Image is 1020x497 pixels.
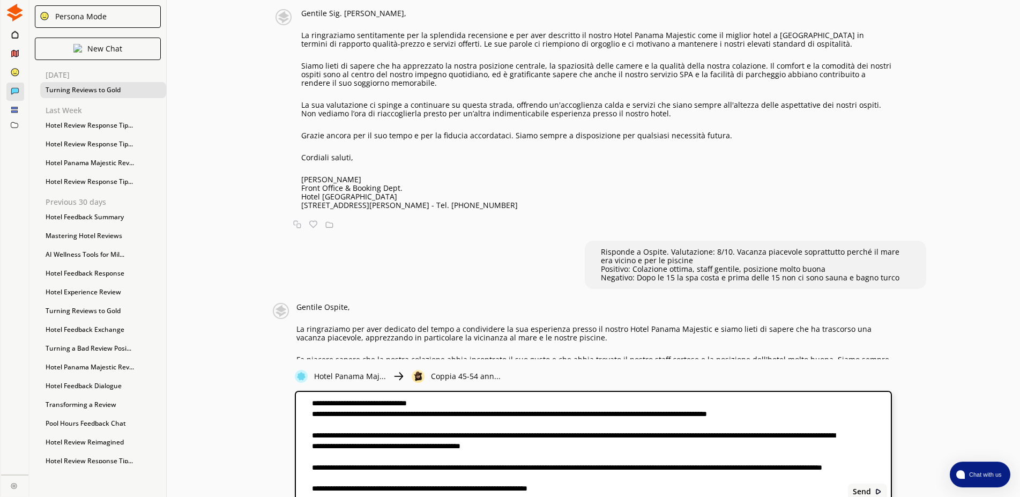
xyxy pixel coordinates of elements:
div: Turning Reviews to Gold [40,82,166,98]
img: Close [271,9,296,25]
div: Pool Hours Feedback Chat [40,416,166,432]
img: Close [6,4,24,21]
div: Hotel Review Response Tip... [40,453,166,469]
div: Turning Reviews to Gold [40,303,166,319]
img: Close [73,44,82,53]
img: Favorite [309,220,317,228]
p: Gentile Ospite, [296,303,892,311]
p: [DATE] [46,71,166,79]
p: Front Office & Booking Dept. [301,184,892,192]
p: Gentile Sig. [PERSON_NAME], [301,9,892,18]
a: Close [1,475,28,494]
span: Chat with us [965,470,1004,479]
p: Risponde a Ospite. Valutazione: 8/10. Vacanza piacevole soprattutto perché il mare era vicino e p... [601,248,910,265]
img: Close [875,488,882,495]
div: Hotel Review Response Tip... [40,117,166,133]
p: La ringraziamo sentitamente per la splendida recensione e per aver descritto il nostro Hotel Pana... [301,31,892,48]
p: [PERSON_NAME] [301,175,892,184]
div: Persona Mode [51,12,107,21]
p: Siamo lieti di sapere che ha apprezzato la nostra posizione centrale, la spaziosità delle camere ... [301,62,892,87]
img: Close [392,370,405,383]
div: Hotel Panama Majestic Rev... [40,155,166,171]
p: Coppia 45-54 ann... [431,372,501,381]
button: atlas-launcher [950,462,1010,487]
p: Hotel Panama Maj... [314,372,386,381]
div: Turning a Bad Review Posi... [40,340,166,357]
p: Hotel [GEOGRAPHIC_DATA] [301,192,892,201]
b: Send [853,487,871,496]
p: La sua valutazione ci spinge a continuare su questa strada, offrendo un'accoglienza calda e servi... [301,101,892,118]
div: Hotel Feedback Exchange [40,322,166,338]
img: Close [271,303,291,319]
div: Hotel Feedback Summary [40,209,166,225]
img: Close [295,370,308,383]
div: Hotel Experience Review [40,284,166,300]
p: La ringraziamo per aver dedicato del tempo a condividere la sua esperienza presso il nostro Hotel... [296,325,892,342]
div: Mastering Hotel Reviews [40,228,166,244]
p: Last Week [46,106,166,115]
p: Negativo: Dopo le 15 la spa costa e prima delle 15 non ci sono sauna e bagno turco [601,273,910,282]
p: New Chat [87,44,122,53]
div: Hotel Panama Majestic Rev... [40,359,166,375]
img: Close [412,370,425,383]
div: Transforming a Review [40,397,166,413]
p: Positivo: Colazione ottima, staff gentile, posizione molto buona [601,265,910,273]
img: Copy [293,220,301,228]
div: AI Wellness Tools for Mil... [40,247,166,263]
div: Hotel Review Response Tip... [40,174,166,190]
div: Hotel Feedback Dialogue [40,378,166,394]
p: Fa piacere sapere che la nostra colazione abbia incontrato il suo gusto e che abbia trovato il no... [296,355,892,373]
img: Close [11,483,17,489]
p: [STREET_ADDRESS][PERSON_NAME] - Tel. [PHONE_NUMBER] [301,201,892,210]
div: Hotel Review Reimagined [40,434,166,450]
p: Cordiali saluti, [301,153,892,162]
p: Previous 30 days [46,198,166,206]
p: Grazie ancora per il suo tempo e per la fiducia accordataci. Siamo sempre a disposizione per qual... [301,131,892,140]
img: Close [40,11,49,21]
img: Save [325,220,333,228]
div: Hotel Review Response Tip... [40,136,166,152]
div: Hotel Feedback Response [40,265,166,281]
